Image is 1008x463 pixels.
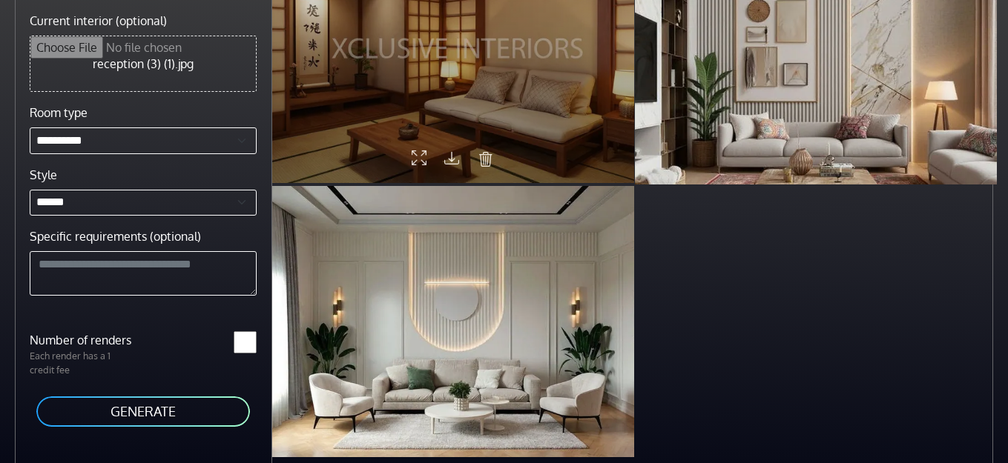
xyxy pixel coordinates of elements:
[30,227,201,245] label: Specific requirements (optional)
[30,166,57,184] label: Style
[21,331,143,349] label: Number of renders
[30,12,167,30] label: Current interior (optional)
[30,104,88,121] label: Room type
[35,395,251,428] button: GENERATE
[21,349,143,377] p: Each render has a 1 credit fee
